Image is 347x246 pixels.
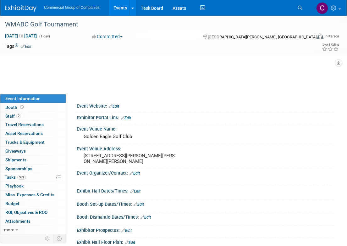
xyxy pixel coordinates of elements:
span: Booth not reserved yet [19,105,25,109]
span: to [18,33,24,38]
span: Budget [5,201,19,206]
a: Edit [109,104,119,109]
span: Shipments [5,157,26,162]
a: Staff2 [0,112,66,120]
div: Booth Set-up Dates/Times: [77,199,334,208]
span: Playbook [5,183,24,188]
td: Personalize Event Tab Strip [42,234,53,243]
span: Staff [5,114,21,119]
div: Golden Eagle Golf Club [81,132,330,142]
a: Shipments [0,156,66,164]
div: Exhibit Hall Floor Plan: [77,238,334,246]
span: Travel Reservations [5,122,44,127]
a: Edit [130,189,140,193]
span: Sponsorships [5,166,32,171]
span: 50% [17,175,26,180]
a: Edit [121,228,132,233]
span: Tasks [5,175,26,180]
a: Edit [129,171,140,176]
div: Event Venue Address: [77,144,334,152]
a: Playbook [0,182,66,190]
span: Misc. Expenses & Credits [5,192,54,197]
div: Booth Dismantle Dates/Times: [77,212,334,221]
a: ROI, Objectives & ROO [0,208,66,217]
a: Sponsorships [0,165,66,173]
a: Attachments [0,217,66,226]
span: [DATE] [DATE] [5,33,38,39]
span: Event Information [5,96,41,101]
span: 2 [16,114,21,118]
a: Asset Reservations [0,129,66,138]
a: Budget [0,199,66,208]
a: Edit [134,202,144,207]
span: Asset Reservations [5,131,43,136]
div: Event Format [287,33,339,42]
div: Event Organizer/Contact: [77,168,334,176]
span: Booth [5,105,25,110]
div: In-Person [324,34,339,39]
div: Event Rating [322,43,339,46]
div: Exhibit Hall Dates/Times: [77,186,334,194]
img: Cole Mattern [316,2,328,14]
a: Booth [0,103,66,112]
a: Edit [125,240,135,245]
a: Event Information [0,94,66,103]
span: Giveaways [5,148,26,154]
div: Exhibitor Prospectus: [77,226,334,234]
td: Tags [5,43,31,49]
a: Edit [140,215,151,220]
img: ExhibitDay [5,5,36,12]
span: more [4,227,14,232]
div: Exhibitor Portal Link: [77,113,334,121]
a: Giveaways [0,147,66,155]
a: Misc. Expenses & Credits [0,191,66,199]
a: Travel Reservations [0,120,66,129]
a: Tasks50% [0,173,66,182]
span: Trucks & Equipment [5,140,45,145]
td: Toggle Event Tabs [53,234,66,243]
a: more [0,226,66,234]
a: Edit [121,116,131,120]
img: Format-Inperson.png [317,34,323,39]
div: Event Venue Name: [77,124,334,132]
span: [GEOGRAPHIC_DATA][PERSON_NAME], [GEOGRAPHIC_DATA] [208,35,317,39]
div: Event Website: [77,101,334,109]
span: Commercial Group of Companies [44,5,99,10]
div: WMABC Golf Tournament [3,19,306,30]
span: Attachments [5,219,30,224]
button: Committed [90,33,125,40]
a: Edit [21,44,31,49]
span: (1 day) [39,34,50,38]
pre: [STREET_ADDRESS][PERSON_NAME][PERSON_NAME][PERSON_NAME] [84,153,177,164]
a: Trucks & Equipment [0,138,66,147]
span: ROI, Objectives & ROO [5,210,47,215]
